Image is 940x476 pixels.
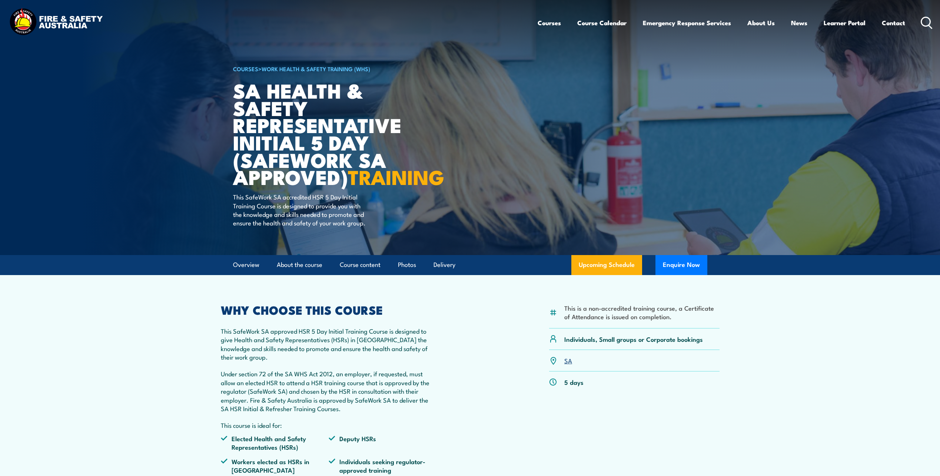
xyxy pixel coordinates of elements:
p: This SafeWork SA accredited HSR 5 Day Initial Training Course is designed to provide you with the... [233,192,368,227]
li: Workers elected as HSRs in [GEOGRAPHIC_DATA] [221,457,329,475]
p: This SafeWork SA approved HSR 5 Day Initial Training Course is designed to give Health and Safety... [221,327,437,361]
h2: WHY CHOOSE THIS COURSE [221,304,437,315]
li: This is a non-accredited training course, a Certificate of Attendance is issued on completion. [564,304,720,321]
a: News [791,13,807,33]
a: About Us [747,13,775,33]
h6: > [233,64,416,73]
a: Delivery [434,255,455,275]
a: Courses [538,13,561,33]
p: This course is ideal for: [221,421,437,429]
a: About the course [277,255,322,275]
a: Overview [233,255,259,275]
button: Enquire Now [655,255,707,275]
a: Course content [340,255,381,275]
li: Deputy HSRs [329,434,437,452]
li: Individuals seeking regulator-approved training [329,457,437,475]
a: Learner Portal [824,13,866,33]
a: Contact [882,13,905,33]
h1: SA Health & Safety Representative Initial 5 Day (SafeWork SA Approved) [233,82,416,185]
a: SA [564,356,572,365]
a: COURSES [233,65,258,73]
a: Upcoming Schedule [571,255,642,275]
li: Elected Health and Safety Representatives (HSRs) [221,434,329,452]
a: Photos [398,255,416,275]
strong: TRAINING [348,161,444,192]
a: Course Calendar [577,13,627,33]
a: Work Health & Safety Training (WHS) [262,65,370,73]
p: 5 days [564,378,584,386]
a: Emergency Response Services [643,13,731,33]
p: Individuals, Small groups or Corporate bookings [564,335,703,343]
p: Under section 72 of the SA WHS Act 2012, an employer, if requested, must allow an elected HSR to ... [221,369,437,413]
